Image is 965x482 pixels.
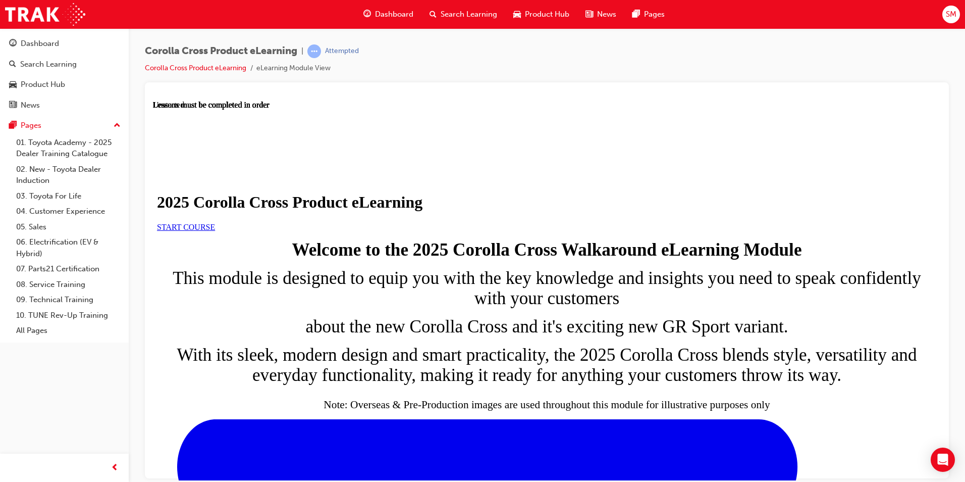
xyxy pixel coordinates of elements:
span: up-icon [114,119,121,132]
a: news-iconNews [577,4,624,25]
strong: Welcome to the 2025 Corolla Cross Walkaround eLearning Module [139,139,649,159]
span: Product Hub [525,9,569,20]
li: eLearning Module View [256,63,331,74]
div: Dashboard [21,38,59,50]
span: pages-icon [632,8,640,21]
a: All Pages [12,323,125,339]
span: prev-icon [111,462,119,474]
a: 10. TUNE Rev-Up Training [12,308,125,323]
a: News [4,96,125,115]
a: Search Learning [4,55,125,74]
span: Corolla Cross Product eLearning [145,45,297,57]
button: SM [942,6,960,23]
sub: Note: Overseas & Pre-Production images are used throughout this module for illustrative purposes ... [171,298,617,310]
span: car-icon [9,80,17,89]
span: Search Learning [441,9,497,20]
span: Pages [644,9,665,20]
span: search-icon [9,60,16,69]
button: Pages [4,116,125,135]
span: | [301,45,303,57]
span: SM [946,9,956,20]
div: Attempted [325,46,359,56]
span: car-icon [513,8,521,21]
span: With its sleek, modern design and smart practicality, the 2025 Corolla Cross blends style, versat... [24,245,764,284]
span: guage-icon [363,8,371,21]
span: This module is designed to equip you with the key knowledge and insights you need to speak confid... [20,168,768,208]
a: Dashboard [4,34,125,53]
span: news-icon [9,101,17,110]
div: News [21,100,40,111]
div: Open Intercom Messenger [931,448,955,472]
a: 03. Toyota For Life [12,188,125,204]
a: guage-iconDashboard [355,4,421,25]
span: about the new Corolla Cross and it's exciting new GR Sport variant. [152,216,635,236]
a: Corolla Cross Product eLearning [145,64,246,72]
a: 04. Customer Experience [12,204,125,219]
div: Search Learning [20,59,77,70]
a: 08. Service Training [12,277,125,293]
a: 01. Toyota Academy - 2025 Dealer Training Catalogue [12,135,125,162]
div: Pages [21,120,41,131]
a: 07. Parts21 Certification [12,261,125,277]
a: 06. Electrification (EV & Hybrid) [12,234,125,261]
a: 09. Technical Training [12,292,125,308]
span: guage-icon [9,39,17,49]
div: Product Hub [21,79,65,90]
a: START COURSE [4,122,62,131]
span: news-icon [585,8,593,21]
a: pages-iconPages [624,4,673,25]
span: pages-icon [9,121,17,130]
a: car-iconProduct Hub [505,4,577,25]
span: search-icon [430,8,437,21]
a: Product Hub [4,75,125,94]
span: Dashboard [375,9,413,20]
span: News [597,9,616,20]
a: 05. Sales [12,219,125,235]
button: DashboardSearch LearningProduct HubNews [4,32,125,116]
h1: 2025 Corolla Cross Product eLearning [4,92,784,111]
img: Trak [5,3,85,26]
a: 02. New - Toyota Dealer Induction [12,162,125,188]
a: search-iconSearch Learning [421,4,505,25]
span: learningRecordVerb_ATTEMPT-icon [307,44,321,58]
